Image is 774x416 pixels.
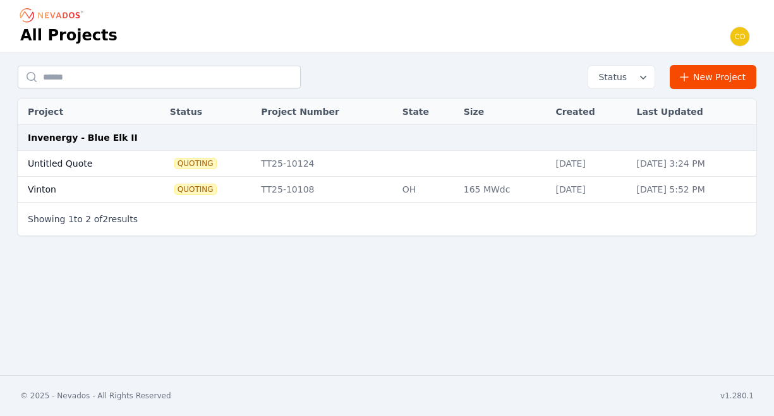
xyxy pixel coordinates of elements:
[68,214,74,224] span: 1
[593,71,627,83] span: Status
[175,184,216,194] span: Quoting
[18,177,144,203] td: Vinton
[102,214,108,224] span: 2
[20,5,87,25] nav: Breadcrumb
[18,99,144,125] th: Project
[18,177,756,203] tr: VintonQuotingTT25-10108OH165 MWdc[DATE][DATE] 5:52 PM
[631,177,756,203] td: [DATE] 5:52 PM
[28,213,138,225] p: Showing to of results
[18,151,144,177] td: Untitled Quote
[549,177,630,203] td: [DATE]
[730,27,750,47] img: controlroomoperator@invenergy.com
[255,177,396,203] td: TT25-10108
[18,125,756,151] td: Invenergy - Blue Elk II
[457,177,550,203] td: 165 MWdc
[720,391,754,401] div: v1.280.1
[588,66,655,88] button: Status
[457,99,550,125] th: Size
[255,99,396,125] th: Project Number
[20,391,171,401] div: © 2025 - Nevados - All Rights Reserved
[18,151,756,177] tr: Untitled QuoteQuotingTT25-10124[DATE][DATE] 3:24 PM
[631,151,756,177] td: [DATE] 3:24 PM
[396,177,457,203] td: OH
[670,65,756,89] a: New Project
[85,214,91,224] span: 2
[549,151,630,177] td: [DATE]
[20,25,118,45] h1: All Projects
[396,99,457,125] th: State
[255,151,396,177] td: TT25-10124
[175,158,216,169] span: Quoting
[164,99,255,125] th: Status
[549,99,630,125] th: Created
[631,99,756,125] th: Last Updated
